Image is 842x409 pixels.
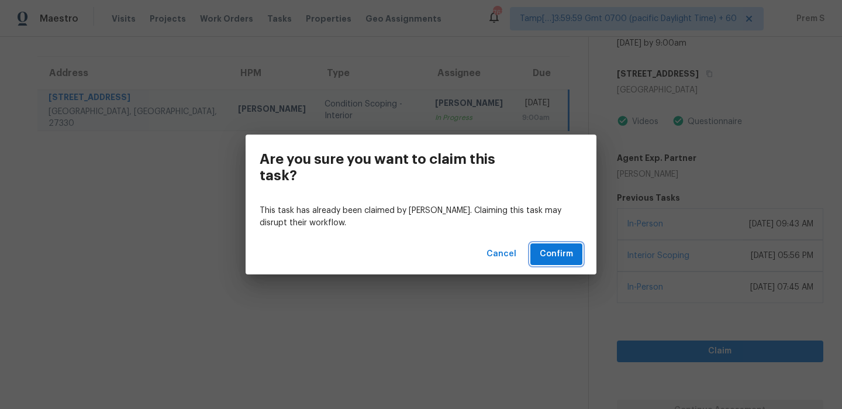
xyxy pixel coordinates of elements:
button: Cancel [482,243,521,265]
button: Confirm [530,243,582,265]
span: Confirm [540,247,573,262]
p: This task has already been claimed by [PERSON_NAME]. Claiming this task may disrupt their workflow. [260,205,582,229]
span: Cancel [486,247,516,262]
h3: Are you sure you want to claim this task? [260,151,530,184]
